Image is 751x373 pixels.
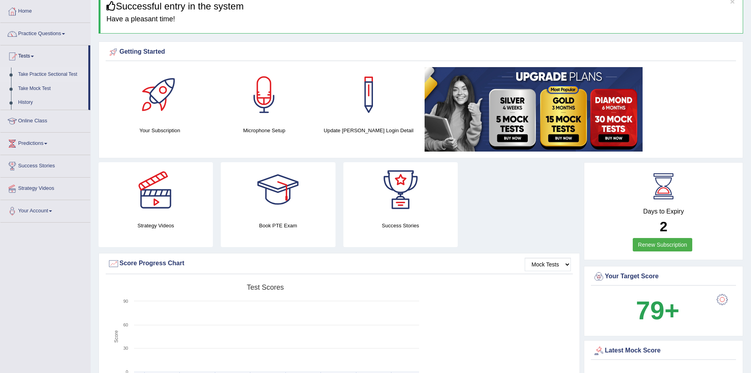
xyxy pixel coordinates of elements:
a: Home [0,0,90,20]
a: Take Practice Sectional Test [15,67,88,82]
h3: Successful entry in the system [106,1,737,11]
a: Take Mock Test [15,82,88,96]
tspan: Score [114,330,119,343]
h4: Microphone Setup [216,126,313,135]
h4: Have a pleasant time! [106,15,737,23]
h4: Update [PERSON_NAME] Login Detail [321,126,417,135]
div: Score Progress Chart [108,258,571,270]
a: Your Account [0,200,90,220]
b: 2 [660,219,667,234]
div: Latest Mock Score [593,345,734,357]
text: 90 [123,299,128,304]
h4: Your Subscription [112,126,208,135]
a: Online Class [0,110,90,130]
a: Tests [0,45,88,65]
b: 79+ [636,296,679,325]
a: Predictions [0,133,90,152]
div: Your Target Score [593,271,734,283]
a: Practice Questions [0,23,90,43]
div: Getting Started [108,46,734,58]
a: Success Stories [0,155,90,175]
h4: Success Stories [343,221,458,230]
tspan: Test scores [247,283,284,291]
img: small5.jpg [425,67,643,152]
a: Renew Subscription [633,238,692,251]
a: Strategy Videos [0,178,90,197]
h4: Days to Expiry [593,208,734,215]
text: 60 [123,322,128,327]
text: 30 [123,346,128,351]
h4: Book PTE Exam [221,221,335,230]
h4: Strategy Videos [99,221,213,230]
a: History [15,96,88,110]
